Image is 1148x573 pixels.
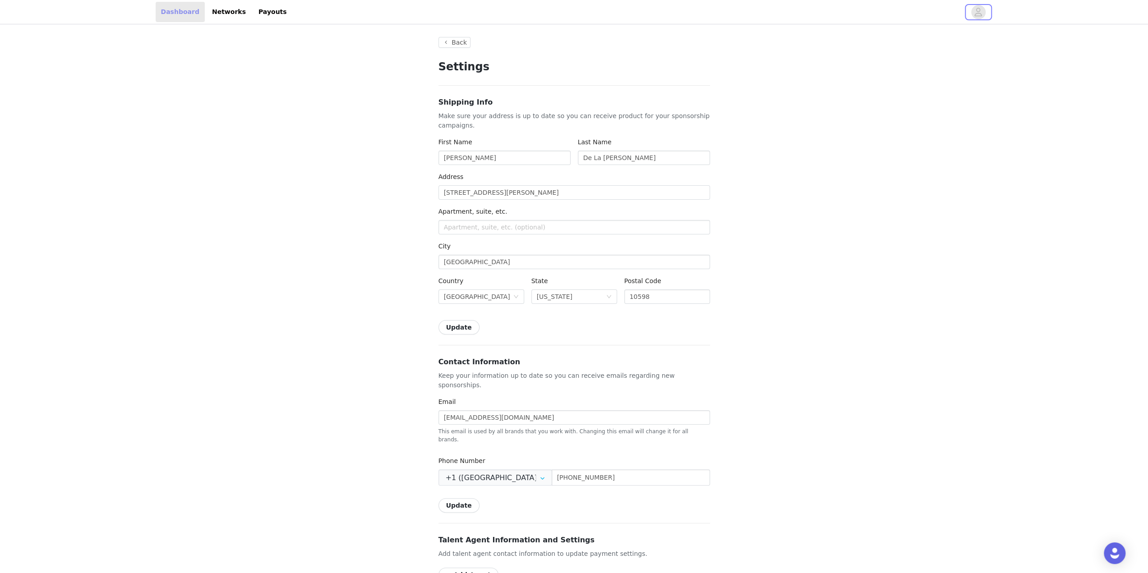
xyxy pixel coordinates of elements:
a: Payouts [253,2,292,22]
label: Phone Number [438,457,485,464]
input: Country [438,469,552,486]
h3: Contact Information [438,357,710,367]
label: Address [438,173,464,180]
button: Update [438,320,479,335]
label: Apartment, suite, etc. [438,208,507,215]
h3: Talent Agent Information and Settings [438,535,710,545]
label: Postal Code [624,277,661,284]
p: Keep your information up to date so you can receive emails regarding new sponsorships. [438,371,710,390]
label: Email [438,398,456,405]
label: Country [438,277,464,284]
label: First Name [438,138,472,146]
label: State [531,277,548,284]
i: icon: down [606,294,612,300]
div: Open Intercom Messenger [1104,542,1125,564]
div: avatar [974,5,982,19]
a: Dashboard [156,2,205,22]
input: Apartment, suite, etc. (optional) [438,220,710,234]
button: Back [438,37,471,48]
button: Update [438,498,479,513]
i: icon: down [513,294,519,300]
div: United States [444,290,510,303]
p: Add talent agent contact information to update payment settings. [438,549,710,559]
input: Postal code [624,289,710,304]
h3: Shipping Info [438,97,710,108]
h1: Settings [438,59,710,75]
p: Make sure your address is up to date so you can receive product for your sponsorship campaigns. [438,111,710,130]
input: Address [438,185,710,200]
label: City [438,243,451,250]
div: This email is used by all brands that you work with. Changing this email will change it for all b... [438,426,710,444]
input: City [438,255,710,269]
input: (XXX) XXX-XXXX [552,469,710,486]
label: Last Name [578,138,612,146]
div: New York [537,290,572,303]
a: Networks [207,2,251,22]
